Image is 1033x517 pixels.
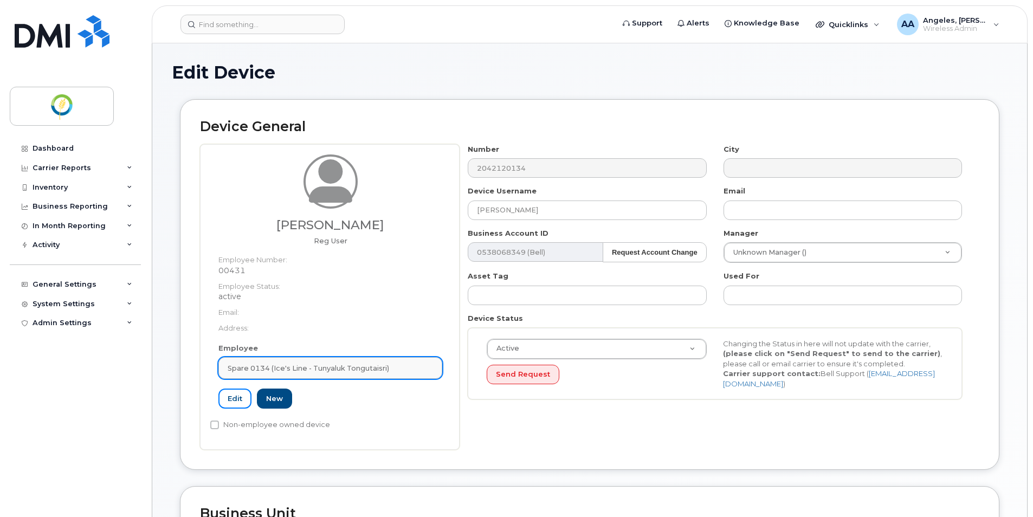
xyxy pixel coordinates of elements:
[218,302,442,318] dt: Email:
[490,344,519,353] span: Active
[603,242,707,262] button: Request Account Change
[218,218,442,232] h3: [PERSON_NAME]
[257,389,292,409] a: New
[723,369,821,378] strong: Carrier support contact:
[218,343,258,353] label: Employee
[200,119,979,134] h2: Device General
[468,271,508,281] label: Asset Tag
[724,144,739,154] label: City
[218,291,442,302] dd: active
[210,418,330,431] label: Non-employee owned device
[724,271,759,281] label: Used For
[468,313,523,324] label: Device Status
[487,339,706,359] a: Active
[468,144,499,154] label: Number
[314,236,347,245] span: Job title
[724,186,745,196] label: Email
[715,339,951,389] div: Changing the Status in here will not update with the carrier, , please call or email carrier to e...
[723,349,940,358] strong: (please click on "Send Request" to send to the carrier)
[218,318,442,333] dt: Address:
[723,369,935,388] a: [EMAIL_ADDRESS][DOMAIN_NAME]
[724,243,961,262] a: Unknown Manager ()
[612,248,698,256] strong: Request Account Change
[228,363,389,373] span: Spare 0134 (Ice's Line - Tunyaluk Tongutaisri)
[724,228,758,238] label: Manager
[218,265,442,276] dd: 00431
[727,248,806,257] span: Unknown Manager ()
[172,63,1008,82] h1: Edit Device
[468,186,537,196] label: Device Username
[210,421,219,429] input: Non-employee owned device
[218,357,442,379] a: Spare 0134 (Ice's Line - Tunyaluk Tongutaisri)
[218,389,251,409] a: Edit
[218,276,442,292] dt: Employee Status:
[468,228,548,238] label: Business Account ID
[487,365,559,385] button: Send Request
[218,249,442,265] dt: Employee Number:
